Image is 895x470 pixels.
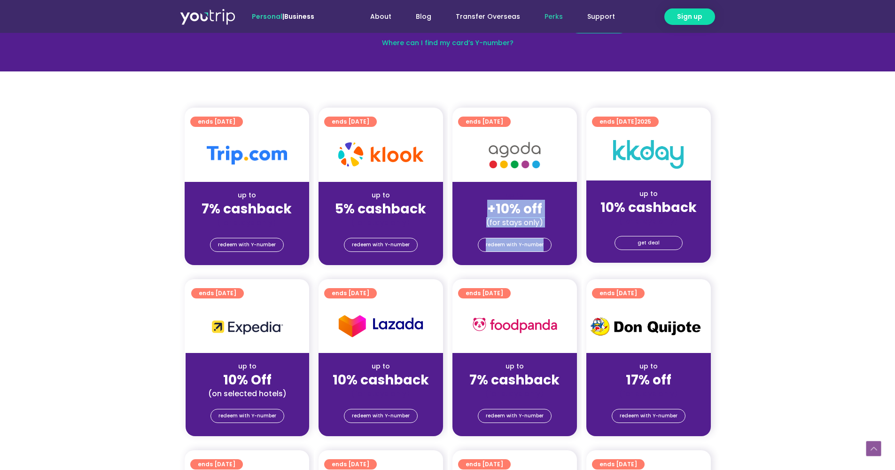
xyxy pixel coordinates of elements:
a: ends [DATE] [190,459,243,470]
span: ends [DATE] [332,288,369,298]
strong: 10% cashback [333,371,429,389]
span: ends [DATE] [199,288,236,298]
a: redeem with Y-number [478,409,552,423]
a: ends [DATE] [458,459,511,470]
strong: +10% off [487,200,542,218]
a: About [358,8,404,25]
span: redeem with Y-number [620,409,677,423]
div: up to [594,189,703,199]
a: redeem with Y-number [612,409,685,423]
a: ends [DATE] [592,288,645,298]
nav: Menu [340,8,627,25]
div: up to [326,190,436,200]
div: (for stays only) [192,218,302,227]
div: (for stays only) [594,216,703,226]
a: Transfer Overseas [444,8,532,25]
span: Sign up [677,12,702,22]
a: Blog [404,8,444,25]
span: get deal [638,236,660,250]
a: redeem with Y-number [478,238,552,252]
div: up to [460,361,569,371]
a: ends [DATE] [191,288,244,298]
a: Support [575,8,627,25]
span: redeem with Y-number [218,409,276,423]
span: ends [DATE] [332,459,369,470]
a: ends [DATE] [324,117,377,127]
span: ends [DATE] [466,288,503,298]
div: (for stays only) [460,389,569,399]
span: ends [DATE] [332,117,369,127]
span: Personal [252,12,282,21]
span: 2025 [637,117,651,125]
span: ends [DATE] [599,288,637,298]
a: ends [DATE]2025 [592,117,659,127]
strong: 7% cashback [202,200,292,218]
strong: 5% cashback [335,200,426,218]
span: ends [DATE] [466,117,503,127]
a: redeem with Y-number [344,409,418,423]
a: ends [DATE] [458,288,511,298]
span: ends [DATE] [466,459,503,470]
a: Where can I find my card’s Y-number? [382,38,514,47]
span: ends [DATE] [198,459,235,470]
span: up to [506,190,523,200]
span: redeem with Y-number [352,238,410,251]
a: ends [DATE] [592,459,645,470]
div: (for stays only) [326,218,436,227]
strong: 10% Off [223,371,272,389]
a: redeem with Y-number [210,238,284,252]
div: (for stays only) [594,389,703,399]
div: (for stays only) [326,389,436,399]
a: Sign up [664,8,715,25]
a: ends [DATE] [324,459,377,470]
span: redeem with Y-number [486,238,544,251]
span: ends [DATE] [198,117,235,127]
strong: 17% off [626,371,671,389]
a: ends [DATE] [458,117,511,127]
div: up to [326,361,436,371]
span: ends [DATE] [599,459,637,470]
span: redeem with Y-number [352,409,410,423]
a: ends [DATE] [190,117,243,127]
a: Business [284,12,314,21]
strong: 10% cashback [600,198,697,217]
span: redeem with Y-number [218,238,276,251]
a: Perks [532,8,575,25]
a: ends [DATE] [324,288,377,298]
a: redeem with Y-number [210,409,284,423]
a: get deal [615,236,683,250]
div: up to [192,190,302,200]
span: redeem with Y-number [486,409,544,423]
span: ends [DATE] [599,117,651,127]
div: (on selected hotels) [193,389,302,399]
div: (for stays only) [460,218,569,227]
div: up to [594,361,703,371]
span: | [252,12,314,21]
div: up to [193,361,302,371]
a: redeem with Y-number [344,238,418,252]
strong: 7% cashback [469,371,560,389]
